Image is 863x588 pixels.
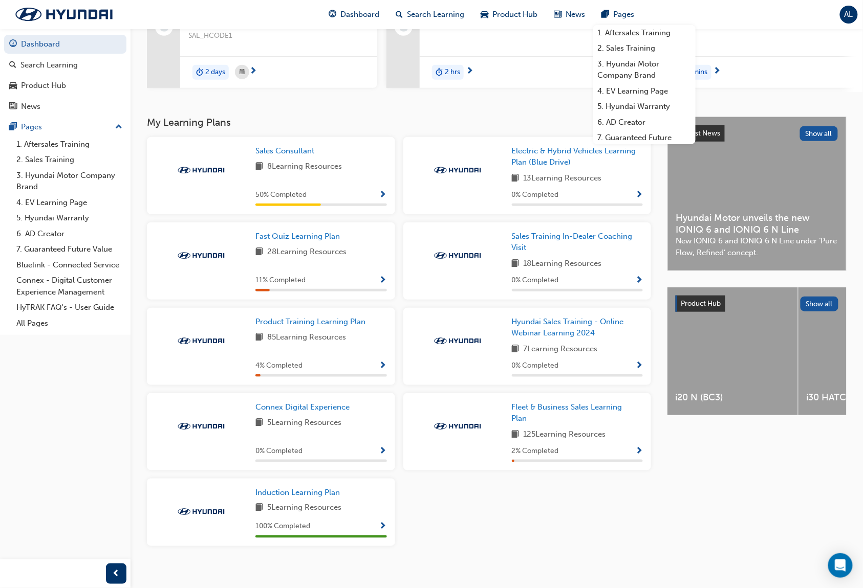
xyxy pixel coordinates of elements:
[4,97,126,116] a: News
[635,189,643,201] button: Show Progress
[379,361,387,371] span: Show Progress
[667,287,798,415] a: i20 N (BC3)
[379,276,387,285] span: Show Progress
[255,146,314,155] span: Sales Consultant
[4,76,126,95] a: Product Hub
[255,331,263,344] span: book-icon
[512,146,636,167] span: Electric & Hybrid Vehicles Learning Plan (Blue Drive)
[113,568,120,580] span: prev-icon
[9,81,17,91] span: car-icon
[566,9,585,20] span: News
[5,4,123,25] img: Trak
[681,299,721,308] span: Product Hub
[466,67,473,76] span: next-icon
[714,67,721,76] span: next-icon
[9,102,17,111] span: news-icon
[635,274,643,287] button: Show Progress
[546,4,593,25] a: news-iconNews
[801,297,839,311] button: Show all
[676,212,838,235] span: Hyundai Motor unveils the new IONIQ 6 and IONIQ 6 N Line
[512,317,624,338] span: Hyundai Sales Training - Online Webinar Learning 2024
[676,296,838,312] a: Product HubShow all
[512,231,643,254] a: Sales Training In-Dealer Coaching Visit
[255,161,263,173] span: book-icon
[635,445,643,458] button: Show Progress
[255,232,340,241] span: Fast Quiz Learning Plan
[196,66,203,79] span: duration-icon
[12,241,126,257] a: 7. Guaranteed Future Value
[12,300,126,315] a: HyTRAK FAQ's - User Guide
[481,8,488,21] span: car-icon
[407,9,464,20] span: Search Learning
[379,445,387,458] button: Show Progress
[267,161,342,173] span: 8 Learning Resources
[12,195,126,211] a: 4. EV Learning Page
[429,336,486,346] img: Trak
[800,126,838,141] button: Show all
[512,445,559,457] span: 2 % Completed
[255,521,310,533] span: 100 % Completed
[472,4,546,25] a: car-iconProduct Hub
[512,232,633,253] span: Sales Training In-Dealer Coaching Visit
[429,421,486,432] img: Trak
[255,316,370,328] a: Product Training Learning Plan
[173,165,229,175] img: Trak
[267,417,341,429] span: 5 Learning Resources
[524,428,606,441] span: 125 Learning Resources
[554,8,562,21] span: news-icon
[173,251,229,261] img: Trak
[840,6,858,24] button: AL
[613,9,634,20] span: Pages
[828,553,853,578] div: Open Intercom Messenger
[379,274,387,287] button: Show Progress
[512,316,643,339] a: Hyundai Sales Training - Online Webinar Learning 2024
[255,402,350,412] span: Connex Digital Experience
[635,359,643,372] button: Show Progress
[21,101,40,112] div: News
[593,4,642,25] a: pages-iconPages
[396,8,403,21] span: search-icon
[593,130,696,157] a: 7. Guaranteed Future Value
[684,66,708,78] span: 17 mins
[429,251,486,261] img: Trak
[20,59,78,71] div: Search Learning
[512,258,520,270] span: book-icon
[512,189,559,201] span: 0 % Completed
[512,275,559,286] span: 0 % Completed
[255,231,344,242] a: Fast Quiz Learning Plan
[12,168,126,195] a: 3. Hyundai Motor Company Brand
[188,30,369,42] span: SAL_HCODE1
[4,118,126,137] button: Pages
[267,331,346,344] span: 85 Learning Resources
[320,4,387,25] a: guage-iconDashboard
[267,246,347,259] span: 28 Learning Resources
[255,189,307,201] span: 50 % Completed
[601,8,609,21] span: pages-icon
[9,123,17,132] span: pages-icon
[4,35,126,54] a: Dashboard
[255,246,263,259] span: book-icon
[255,317,365,326] span: Product Training Learning Plan
[173,421,229,432] img: Trak
[9,61,16,70] span: search-icon
[524,258,602,270] span: 18 Learning Resources
[676,235,838,258] span: New IONIQ 6 and IONIQ 6 N Line under ‘Pure Flow, Refined’ concept.
[512,172,520,185] span: book-icon
[635,276,643,285] span: Show Progress
[173,507,229,517] img: Trak
[12,257,126,273] a: Bluelink - Connected Service
[12,226,126,242] a: 6. AD Creator
[255,487,344,499] a: Induction Learning Plan
[676,125,838,142] a: Latest NewsShow all
[12,152,126,168] a: 2. Sales Training
[512,145,643,168] a: Electric & Hybrid Vehicles Learning Plan (Blue Drive)
[115,121,122,134] span: up-icon
[12,210,126,226] a: 5. Hyundai Warranty
[379,523,387,532] span: Show Progress
[524,343,598,356] span: 7 Learning Resources
[593,56,696,83] a: 3. Hyundai Motor Company Brand
[255,417,263,429] span: book-icon
[255,360,303,372] span: 4 % Completed
[4,56,126,75] a: Search Learning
